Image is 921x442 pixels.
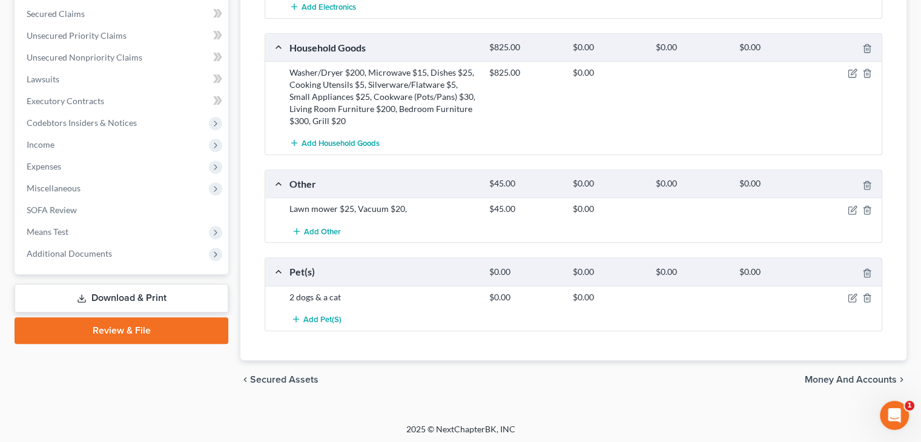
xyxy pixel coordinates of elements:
a: Unsecured Nonpriority Claims [17,47,228,68]
span: Secured Assets [250,375,319,384]
div: $0.00 [650,266,733,278]
iframe: Intercom live chat [880,401,909,430]
div: $0.00 [567,178,650,190]
i: chevron_left [240,375,250,384]
div: $0.00 [733,178,816,190]
span: Unsecured Priority Claims [27,30,127,41]
span: SOFA Review [27,205,77,215]
span: Additional Documents [27,248,112,259]
a: Unsecured Priority Claims [17,25,228,47]
div: Other [283,177,483,190]
span: Miscellaneous [27,183,81,193]
button: Add Household Goods [289,132,380,154]
div: $0.00 [567,203,650,215]
div: Pet(s) [283,265,483,278]
a: Download & Print [15,284,228,312]
span: Expenses [27,161,61,171]
button: Add Other [289,220,343,242]
div: $0.00 [483,266,566,278]
div: Household Goods [283,41,483,54]
span: Executory Contracts [27,96,104,106]
a: Executory Contracts [17,90,228,112]
div: $825.00 [483,67,566,79]
a: SOFA Review [17,199,228,221]
div: $825.00 [483,42,566,53]
span: Secured Claims [27,8,85,19]
div: $0.00 [650,42,733,53]
span: Income [27,139,54,150]
button: Money and Accounts chevron_right [805,375,906,384]
div: Washer/Dryer $200, Microwave $15, Dishes $25, Cooking Utensils $5, Silverware/Flatware $5, Small ... [283,67,483,127]
a: Lawsuits [17,68,228,90]
div: $45.00 [483,178,566,190]
i: chevron_right [897,375,906,384]
button: chevron_left Secured Assets [240,375,319,384]
div: $0.00 [483,291,566,303]
button: Add Pet(s) [289,308,343,331]
div: $0.00 [567,67,650,79]
span: 1 [905,401,914,411]
div: $0.00 [567,42,650,53]
span: Add Pet(s) [303,314,342,324]
div: 2 dogs & a cat [283,291,483,303]
span: Add Electronics [302,2,356,12]
a: Secured Claims [17,3,228,25]
div: $0.00 [567,291,650,303]
span: Add Household Goods [302,139,380,148]
span: Unsecured Nonpriority Claims [27,52,142,62]
div: $0.00 [733,42,816,53]
span: Money and Accounts [805,375,897,384]
div: $0.00 [650,178,733,190]
span: Means Test [27,226,68,237]
div: Lawn mower $25, Vacuum $20, [283,203,483,215]
div: $0.00 [733,266,816,278]
div: $45.00 [483,203,566,215]
a: Review & File [15,317,228,344]
span: Codebtors Insiders & Notices [27,117,137,128]
span: Lawsuits [27,74,59,84]
span: Add Other [304,226,341,236]
div: $0.00 [567,266,650,278]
